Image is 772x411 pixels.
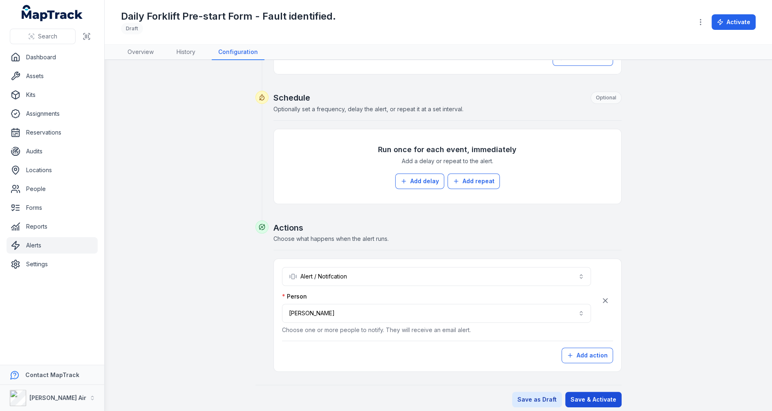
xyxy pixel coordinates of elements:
[273,222,622,234] h2: Actions
[7,181,98,197] a: People
[591,92,622,104] div: Optional
[7,218,98,235] a: Reports
[22,5,83,21] a: MapTrack
[7,68,98,84] a: Assets
[7,49,98,65] a: Dashboard
[7,87,98,103] a: Kits
[378,144,517,155] h3: Run once for each event, immediately
[402,157,493,165] span: Add a delay or repeat to the alert.
[212,45,264,60] a: Configuration
[38,32,57,40] span: Search
[7,124,98,141] a: Reservations
[7,143,98,159] a: Audits
[170,45,202,60] a: History
[562,348,613,363] button: Add action
[512,392,562,407] button: Save as Draft
[10,29,76,44] button: Search
[29,394,86,401] strong: [PERSON_NAME] Air
[7,237,98,254] a: Alerts
[395,173,444,189] button: Add delay
[7,200,98,216] a: Forms
[273,235,389,242] span: Choose what happens when the alert runs.
[25,371,79,378] strong: Contact MapTrack
[712,14,756,30] button: Activate
[121,10,336,23] h1: Daily Forklift Pre-start Form - Fault identified.
[448,173,500,189] button: Add repeat
[282,267,591,286] button: Alert / Notifcation
[121,45,160,60] a: Overview
[121,23,143,34] div: Draft
[7,162,98,178] a: Locations
[282,292,307,301] label: Person
[273,92,622,104] h2: Schedule
[7,106,98,122] a: Assignments
[282,326,591,334] p: Choose one or more people to notify. They will receive an email alert.
[565,392,622,407] button: Save & Activate
[282,304,591,323] button: [PERSON_NAME]
[7,256,98,272] a: Settings
[273,106,463,112] span: Optionally set a frequency, delay the alert, or repeat it at a set interval.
